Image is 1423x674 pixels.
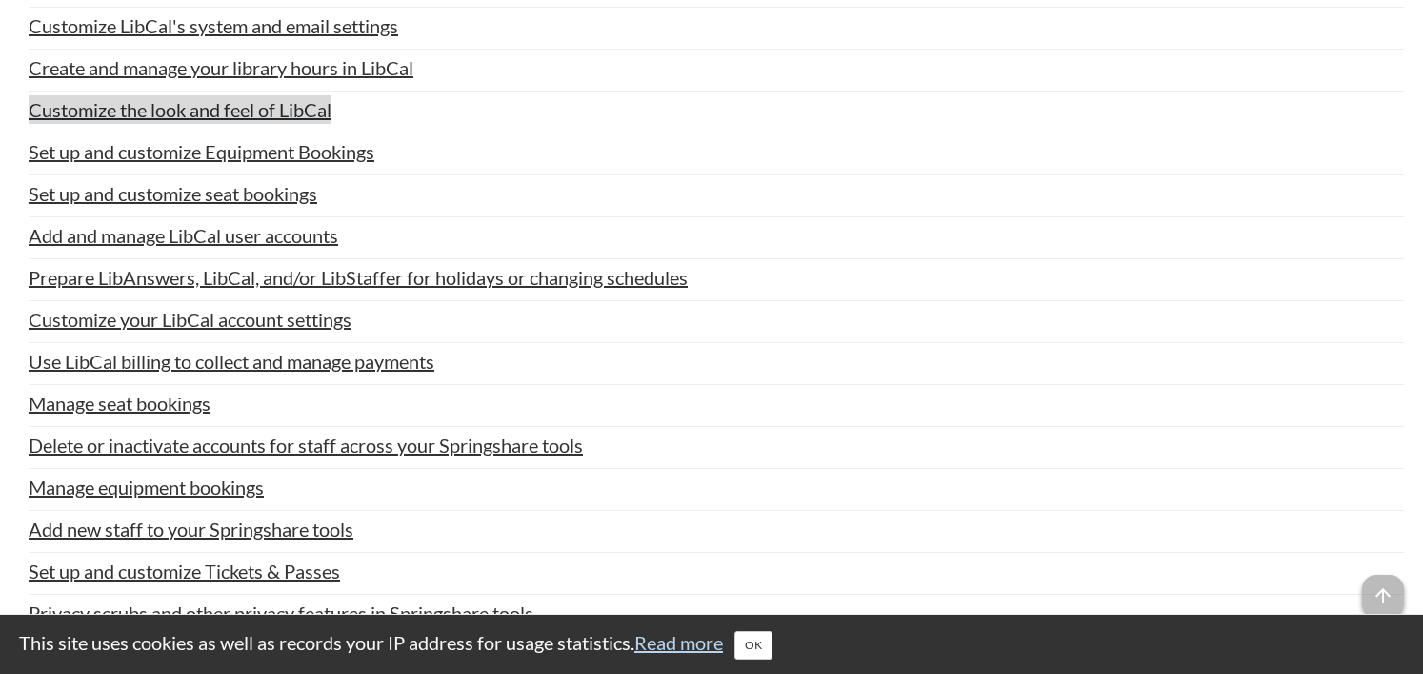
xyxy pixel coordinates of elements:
[29,11,398,40] a: Customize LibCal's system and email settings
[29,179,317,208] a: Set up and customize seat bookings
[29,305,351,334] a: Customize your LibCal account settings
[29,389,210,418] a: Manage seat bookings
[29,95,331,124] a: Customize the look and feel of LibCal
[634,631,723,654] a: Read more
[29,599,533,627] a: Privacy scrubs and other privacy features in Springshare tools
[29,515,353,543] a: Add new staff to your Springshare tools
[29,53,413,82] a: Create and manage your library hours in LibCal
[29,431,583,460] a: Delete or inactivate accounts for staff across your Springshare tools
[1362,577,1404,600] a: arrow_upward
[734,631,772,660] button: Close
[29,221,338,250] a: Add and manage LibCal user accounts
[29,557,340,585] a: Set up and customize Tickets & Passes
[29,263,688,292] a: Prepare LibAnswers, LibCal, and/or LibStaffer for holidays or changing schedules
[29,347,434,376] a: Use LibCal billing to collect and manage payments
[29,137,374,166] a: Set up and customize Equipment Bookings
[1362,575,1404,617] span: arrow_upward
[29,473,264,501] a: Manage equipment bookings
